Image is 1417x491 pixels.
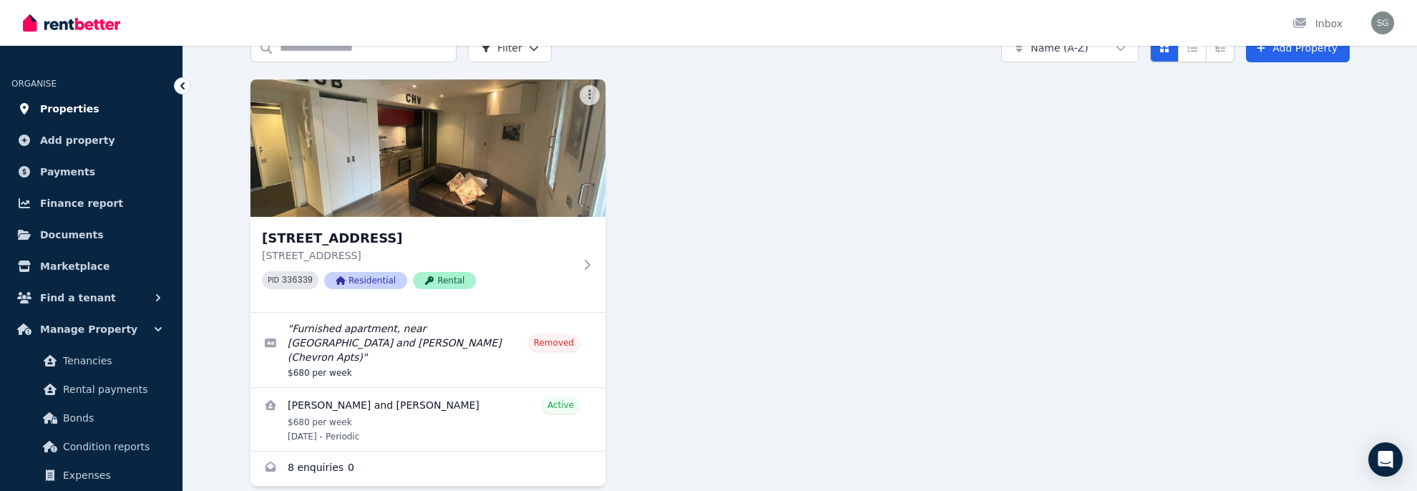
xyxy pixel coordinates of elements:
button: Expanded list view [1206,34,1235,62]
a: 101/9 Commercial Road, Melbourne[STREET_ADDRESS][STREET_ADDRESS]PID 336339ResidentialRental [250,79,605,312]
span: Documents [40,226,104,243]
span: Rental payments [63,381,160,398]
button: More options [580,85,600,105]
button: Name (A-Z) [1001,34,1139,62]
p: [STREET_ADDRESS] [262,248,574,263]
a: Add Property [1246,34,1350,62]
a: Bonds [17,404,165,432]
span: Name (A-Z) [1031,41,1089,55]
a: Edit listing: Furnished apartment, near Fawkner and Albert Park (Chevron Apts) [250,313,605,387]
a: Expenses [17,461,165,490]
span: Residential [324,272,407,289]
button: Filter [468,34,552,62]
a: Add property [11,126,171,155]
div: Inbox [1292,16,1343,31]
img: Sergio Gualtieri [1371,11,1394,34]
button: Find a tenant [11,283,171,312]
a: Rental payments [17,375,165,404]
span: Tenancies [63,352,160,369]
code: 336339 [282,276,313,286]
a: Enquiries for 101/9 Commercial Road, Melbourne [250,452,605,486]
a: Finance report [11,189,171,218]
a: Marketplace [11,252,171,281]
small: PID [268,276,279,284]
span: Marketplace [40,258,109,275]
span: Find a tenant [40,289,116,306]
span: Payments [40,163,95,180]
button: Compact list view [1178,34,1207,62]
button: Card view [1150,34,1179,62]
span: Manage Property [40,321,137,338]
span: Finance report [40,195,123,212]
img: RentBetter [23,12,120,34]
a: Tenancies [17,346,165,375]
div: Open Intercom Messenger [1368,442,1403,477]
span: Bonds [63,409,160,427]
span: Properties [40,100,99,117]
span: Condition reports [63,438,160,455]
span: Filter [480,41,522,55]
a: View details for Ciara Boyle and Leanne Carrington [250,388,605,451]
a: Properties [11,94,171,123]
span: Expenses [63,467,160,484]
span: Add property [40,132,115,149]
h3: [STREET_ADDRESS] [262,228,574,248]
a: Documents [11,220,171,249]
span: ORGANISE [11,79,57,89]
div: View options [1150,34,1235,62]
img: 101/9 Commercial Road, Melbourne [250,79,605,217]
a: Condition reports [17,432,165,461]
button: Manage Property [11,315,171,344]
a: Payments [11,157,171,186]
span: Rental [413,272,476,289]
